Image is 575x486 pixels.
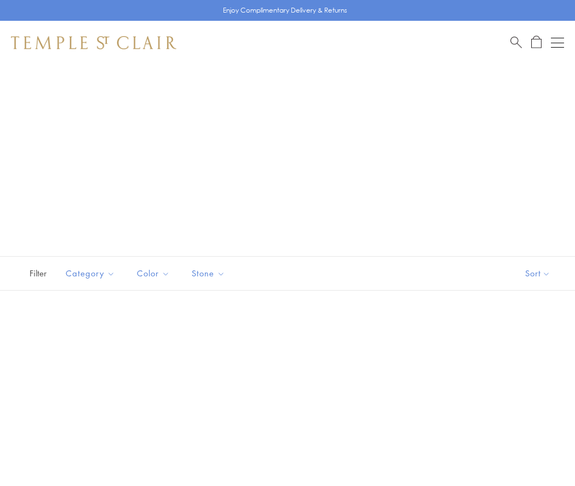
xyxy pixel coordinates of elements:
[186,267,233,280] span: Stone
[223,5,347,16] p: Enjoy Complimentary Delivery & Returns
[131,267,178,280] span: Color
[183,261,233,286] button: Stone
[129,261,178,286] button: Color
[501,257,575,290] button: Show sort by
[58,261,123,286] button: Category
[510,36,522,49] a: Search
[531,36,542,49] a: Open Shopping Bag
[60,267,123,280] span: Category
[11,36,176,49] img: Temple St. Clair
[551,36,564,49] button: Open navigation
